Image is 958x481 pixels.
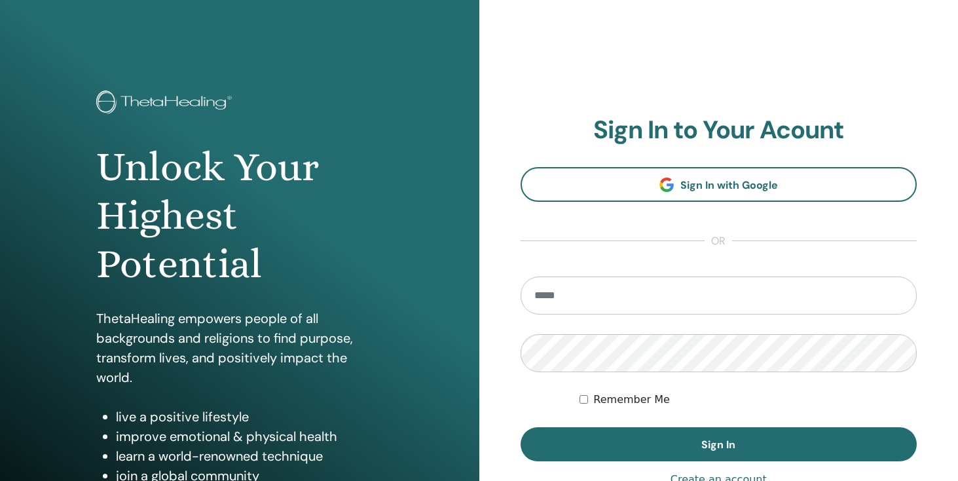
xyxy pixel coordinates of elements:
p: ThetaHealing empowers people of all backgrounds and religions to find purpose, transform lives, a... [96,309,383,387]
div: Keep me authenticated indefinitely or until I manually logout [580,392,917,408]
a: Sign In with Google [521,167,917,202]
li: live a positive lifestyle [116,407,383,427]
label: Remember Me [593,392,670,408]
h2: Sign In to Your Acount [521,115,917,145]
li: improve emotional & physical health [116,427,383,446]
span: Sign In [701,438,735,452]
span: or [705,233,732,249]
button: Sign In [521,427,917,461]
h1: Unlock Your Highest Potential [96,143,383,289]
span: Sign In with Google [680,178,778,192]
li: learn a world-renowned technique [116,446,383,466]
